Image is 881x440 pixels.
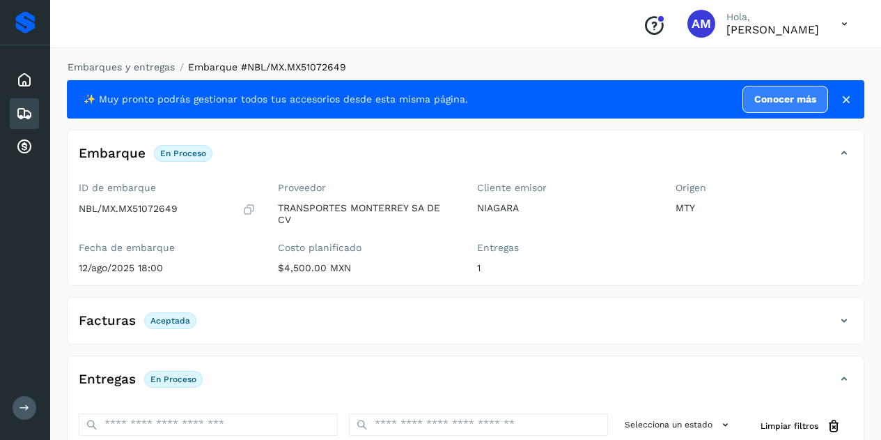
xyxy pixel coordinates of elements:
h4: Entregas [79,372,136,388]
label: Entregas [477,242,654,254]
div: Embarques [10,98,39,129]
div: Inicio [10,65,39,96]
p: En proceso [160,149,206,158]
label: ID de embarque [79,182,256,194]
p: NIAGARA [477,202,654,214]
p: Hola, [726,11,819,23]
label: Origen [676,182,852,194]
p: NBL/MX.MX51072649 [79,203,178,215]
nav: breadcrumb [67,60,864,75]
span: Embarque #NBL/MX.MX51072649 [188,61,346,73]
span: Limpiar filtros [761,420,818,432]
div: EntregasEn proceso [68,367,864,402]
label: Cliente emisor [477,182,654,194]
h4: Facturas [79,313,136,329]
h4: Embarque [79,146,146,162]
p: TRANSPORTES MONTERREY SA DE CV [278,202,455,226]
a: Conocer más [742,86,828,113]
p: $4,500.00 MXN [278,262,455,274]
a: Embarques y entregas [68,61,175,73]
label: Fecha de embarque [79,242,256,254]
label: Costo planificado [278,242,455,254]
p: MTY [676,202,852,214]
p: 12/ago/2025 18:00 [79,262,256,274]
button: Selecciona un estado [619,414,738,437]
p: 1 [477,262,654,274]
div: EmbarqueEn proceso [68,142,864,176]
div: Cuentas por cobrar [10,132,39,162]
p: Aceptada [150,316,190,326]
p: Angele Monserrat Manriquez Bisuett [726,23,819,36]
button: Limpiar filtros [749,414,852,439]
p: En proceso [150,374,196,384]
span: ✨ Muy pronto podrás gestionar todos tus accesorios desde esta misma página. [84,92,468,107]
div: FacturasAceptada [68,309,864,344]
label: Proveedor [278,182,455,194]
